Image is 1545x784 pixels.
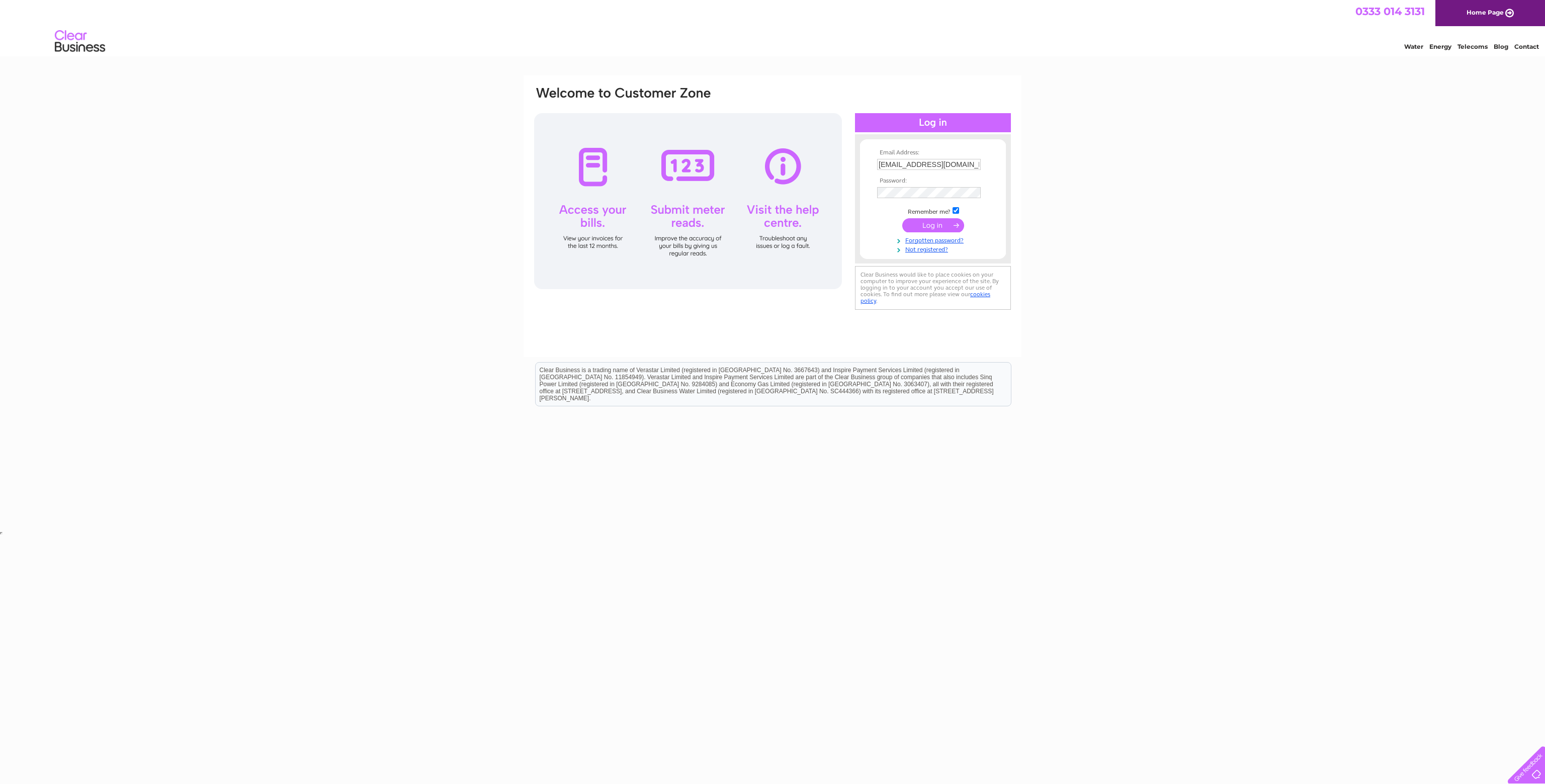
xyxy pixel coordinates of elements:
a: Contact [1514,43,1539,50]
a: Water [1404,43,1423,50]
th: Email Address: [875,149,991,156]
a: Blog [1494,43,1508,50]
th: Password: [875,178,991,185]
a: Not registered? [877,244,991,253]
div: Clear Business would like to place cookies on your computer to improve your experience of the sit... [855,266,1011,310]
a: 0333 014 3131 [1355,5,1425,18]
td: Remember me? [875,206,991,216]
a: Forgotten password? [877,235,991,244]
img: logo.png [54,26,106,57]
a: Energy [1429,43,1451,50]
a: cookies policy [861,291,990,304]
a: Telecoms [1457,43,1488,50]
input: Submit [902,218,964,232]
div: Clear Business is a trading name of Verastar Limited (registered in [GEOGRAPHIC_DATA] No. 3667643... [536,6,1011,49]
